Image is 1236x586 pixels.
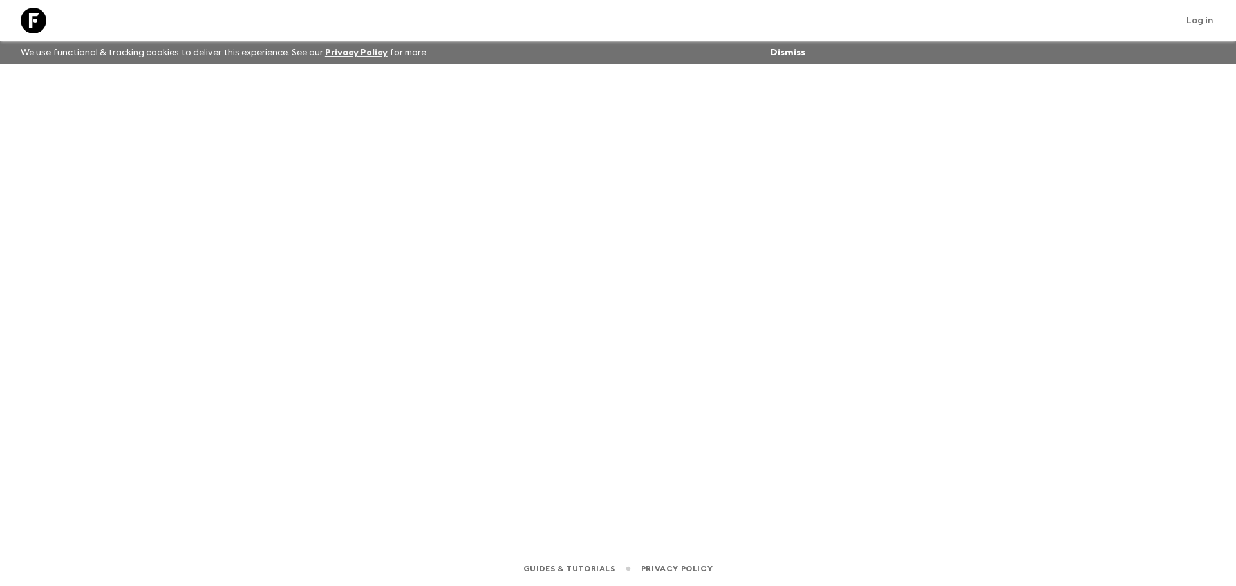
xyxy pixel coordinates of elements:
a: Log in [1179,12,1221,30]
button: Dismiss [767,44,809,62]
a: Privacy Policy [641,562,713,576]
a: Guides & Tutorials [523,562,615,576]
a: Privacy Policy [325,48,388,57]
p: We use functional & tracking cookies to deliver this experience. See our for more. [15,41,433,64]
